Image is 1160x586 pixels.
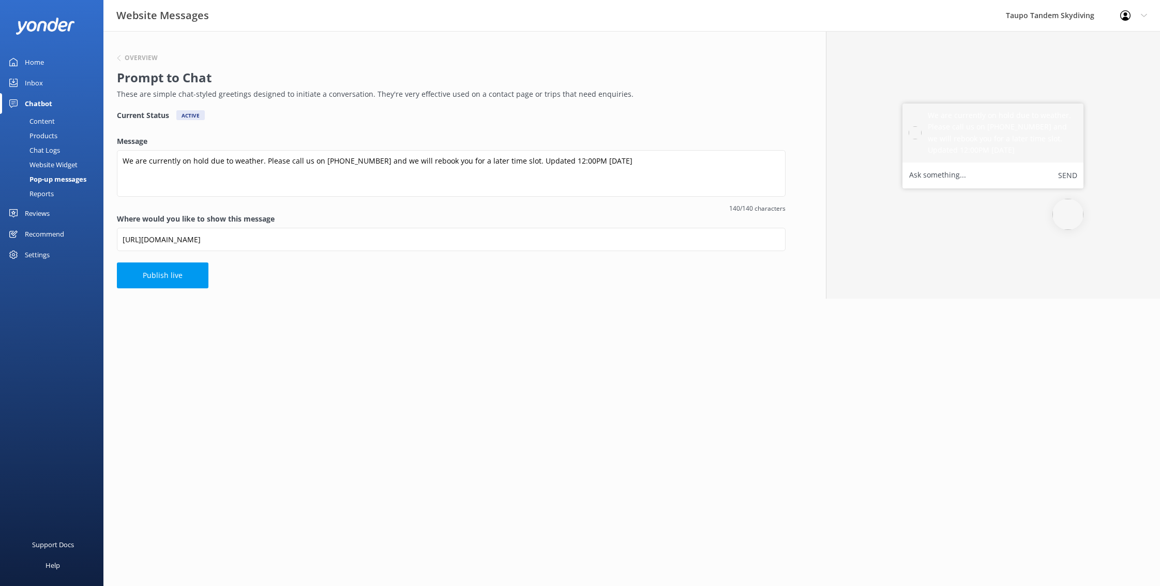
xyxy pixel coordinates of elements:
input: https://www.example.com/page [117,228,786,251]
a: Pop-up messages [6,172,103,186]
div: Content [6,114,55,128]
div: Settings [25,244,50,265]
div: Reviews [25,203,50,224]
div: Recommend [25,224,64,244]
h3: Website Messages [116,7,209,24]
a: Products [6,128,103,143]
a: Reports [6,186,103,201]
div: Help [46,555,60,576]
img: yonder-white-logo.png [16,18,75,35]
label: Message [117,136,786,147]
div: Pop-up messages [6,172,86,186]
div: Active [176,110,205,120]
h2: Prompt to Chat [117,68,780,87]
button: Overview [117,55,158,61]
textarea: We are currently on hold due to weather. Please call us on [PHONE_NUMBER] and we will rebook you ... [117,150,786,197]
h5: We are currently on hold due to weather. Please call us on [PHONE_NUMBER] and we will rebook you ... [928,110,1077,156]
button: Publish live [117,262,208,288]
label: Ask something... [909,169,966,182]
h6: Overview [125,55,158,61]
div: Chat Logs [6,143,60,157]
div: Inbox [25,72,43,93]
a: Website Widget [6,157,103,172]
div: Support Docs [32,534,74,555]
div: Website Widget [6,157,78,172]
h4: Current Status [117,110,169,120]
a: Chat Logs [6,143,103,157]
div: Products [6,128,57,143]
span: 140/140 characters [117,203,786,213]
div: Chatbot [25,93,52,114]
div: Reports [6,186,54,201]
p: These are simple chat-styled greetings designed to initiate a conversation. They're very effectiv... [117,89,780,100]
label: Where would you like to show this message [117,213,786,225]
button: Send [1058,169,1077,182]
a: Content [6,114,103,128]
div: Home [25,52,44,72]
